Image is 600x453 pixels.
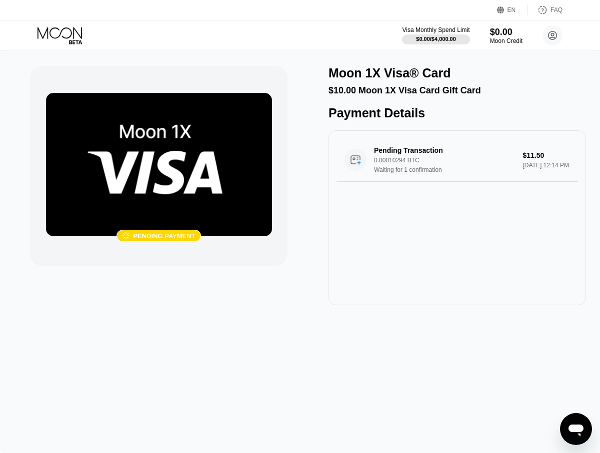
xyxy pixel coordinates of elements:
[122,232,130,240] div: 
[497,5,527,15] div: EN
[336,138,578,182] div: Pending Transaction0.00010294 BTCWaiting for 1 confirmation$11.50[DATE] 12:14 PM
[490,37,522,44] div: Moon Credit
[522,151,570,159] div: $11.50
[328,106,586,120] div: Payment Details
[527,5,562,15] div: FAQ
[416,36,456,42] div: $0.00 / $4,000.00
[490,27,522,37] div: $0.00
[522,162,570,169] div: [DATE] 12:14 PM
[402,26,469,33] div: Visa Monthly Spend Limit
[374,166,527,173] div: Waiting for 1 confirmation
[374,146,516,154] div: Pending Transaction
[490,27,522,44] div: $0.00Moon Credit
[560,413,592,445] iframe: Button to launch messaging window
[328,85,586,96] div: $10.00 Moon 1X Visa Card Gift Card
[374,157,527,164] div: 0.00010294 BTC
[550,6,562,13] div: FAQ
[328,66,450,80] div: Moon 1X Visa® Card
[507,6,516,13] div: EN
[133,232,195,240] div: Pending payment
[402,26,469,44] div: Visa Monthly Spend Limit$0.00/$4,000.00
